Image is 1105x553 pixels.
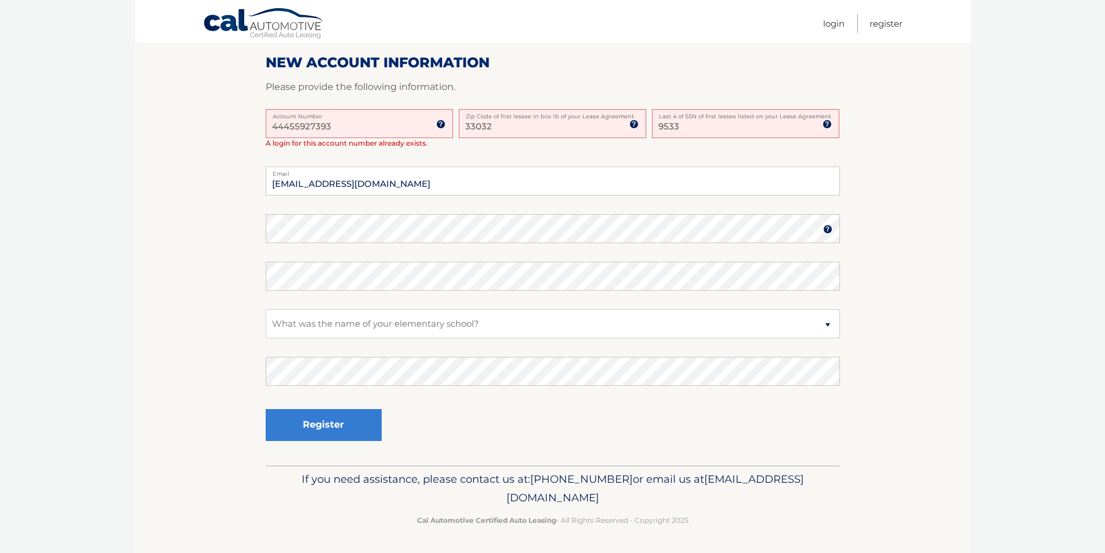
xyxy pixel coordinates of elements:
h2: New Account Information [266,54,840,71]
img: tooltip.svg [823,225,832,234]
a: Cal Automotive [203,8,325,41]
img: tooltip.svg [436,120,445,129]
p: If you need assistance, please contact us at: or email us at [273,470,832,507]
p: Please provide the following information. [266,79,840,95]
label: Email [266,167,840,176]
img: tooltip.svg [629,120,639,129]
img: tooltip.svg [823,120,832,129]
button: Register [266,409,382,441]
span: [EMAIL_ADDRESS][DOMAIN_NAME] [506,472,804,504]
label: Zip Code of first lessee in box 1b of your Lease Agreement [459,109,646,118]
input: Zip Code [459,109,646,138]
input: Account Number [266,109,453,138]
span: [PHONE_NUMBER] [530,472,633,486]
label: Last 4 of SSN of first lessee listed on your Lease Agreement [652,109,839,118]
p: - All Rights Reserved - Copyright 2025 [273,514,832,526]
input: SSN or EIN (last 4 digits only) [652,109,839,138]
strong: Cal Automotive Certified Auto Leasing [417,516,556,525]
a: Login [823,14,845,33]
input: Email [266,167,840,196]
label: Account Number [266,109,453,118]
span: A login for this account number already exists. [266,139,427,147]
a: Register [869,14,903,33]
